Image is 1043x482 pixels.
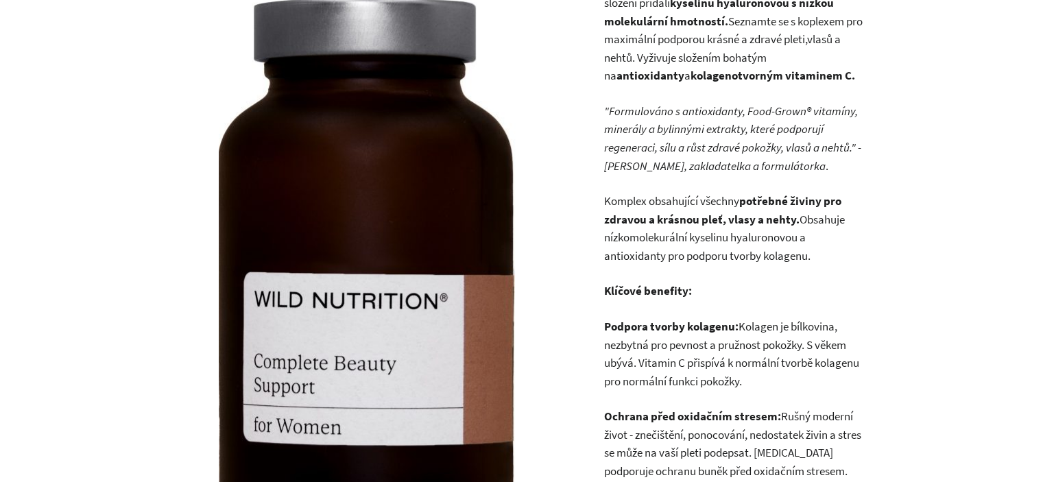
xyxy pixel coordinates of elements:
[972,394,1037,458] iframe: Tidio Chat
[603,104,861,155] em: "Formulováno s antioxidanty, Food-Grown® vitamíny, minerály a bylinnými extrakty, které podporují...
[603,283,691,298] strong: Klíčové benefity:
[603,102,864,175] p: .
[603,158,825,173] em: [PERSON_NAME], zakladatelka a formulátorka
[603,409,780,424] strong: Ochrana před oxidačním stresem:
[690,68,854,83] strong: kolagenotvorným vitaminem C.
[603,407,864,480] p: Rušný moderní život - znečištění, ponocování, nedostatek živin a stres se může na vaší pleti pode...
[603,317,864,390] p: Kolagen je bílkovina, nezbytná pro pevnost a pružnost pokožky. S věkem ubývá. Vitamin C přispívá ...
[603,193,841,227] strong: potřebné živiny pro zdravou a krásnou pleť, vlasy a nehty.
[616,68,684,83] strong: antioxidanty
[603,319,738,334] strong: Podpora tvorby kolagenu:
[603,192,864,265] p: Komplex obsahující všechny Obsahuje nízkomolekurální kyselinu hyaluronovou a antioxidanty pro pod...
